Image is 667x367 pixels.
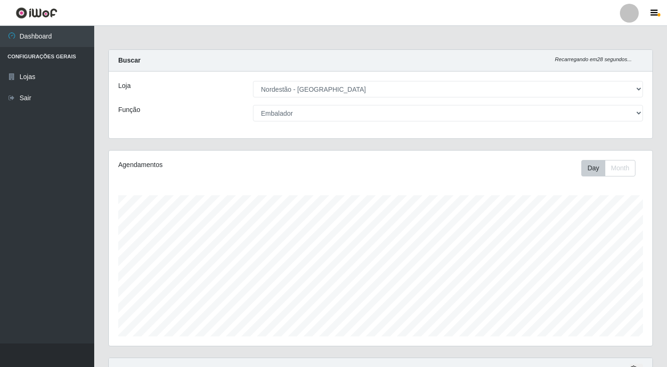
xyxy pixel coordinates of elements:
div: Agendamentos [118,160,329,170]
img: CoreUI Logo [16,7,57,19]
div: First group [581,160,635,176]
button: Day [581,160,605,176]
strong: Buscar [118,56,140,64]
label: Loja [118,81,130,91]
i: Recarregando em 28 segundos... [555,56,632,62]
div: Toolbar with button groups [581,160,643,176]
label: Função [118,105,140,115]
button: Month [605,160,635,176]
